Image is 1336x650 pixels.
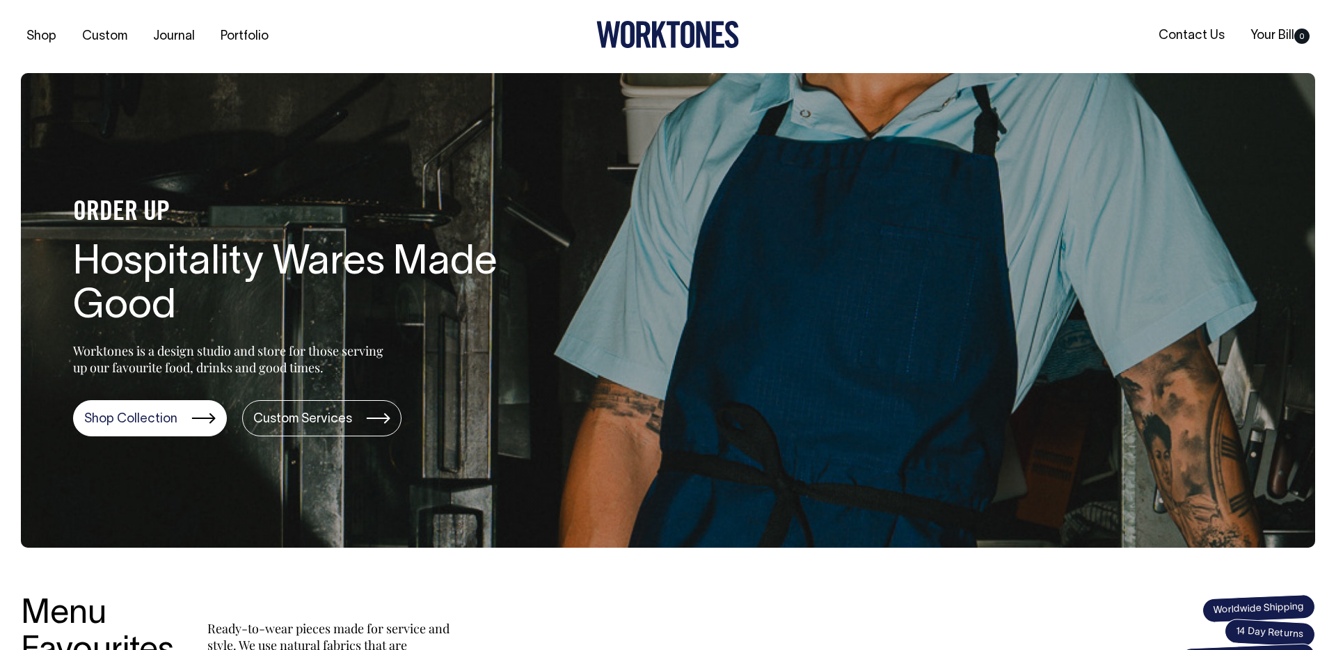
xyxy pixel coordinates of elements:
a: Portfolio [215,25,274,48]
h1: Hospitality Wares Made Good [73,241,518,331]
a: Shop Collection [73,400,227,436]
h4: ORDER UP [73,198,518,228]
p: Worktones is a design studio and store for those serving up our favourite food, drinks and good t... [73,342,390,376]
a: Shop [21,25,62,48]
a: Contact Us [1153,24,1230,47]
a: Journal [148,25,200,48]
span: Worldwide Shipping [1202,594,1315,623]
a: Custom [77,25,133,48]
span: 14 Day Returns [1224,619,1316,648]
a: Custom Services [242,400,401,436]
a: Your Bill0 [1245,24,1315,47]
span: 0 [1294,29,1310,44]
